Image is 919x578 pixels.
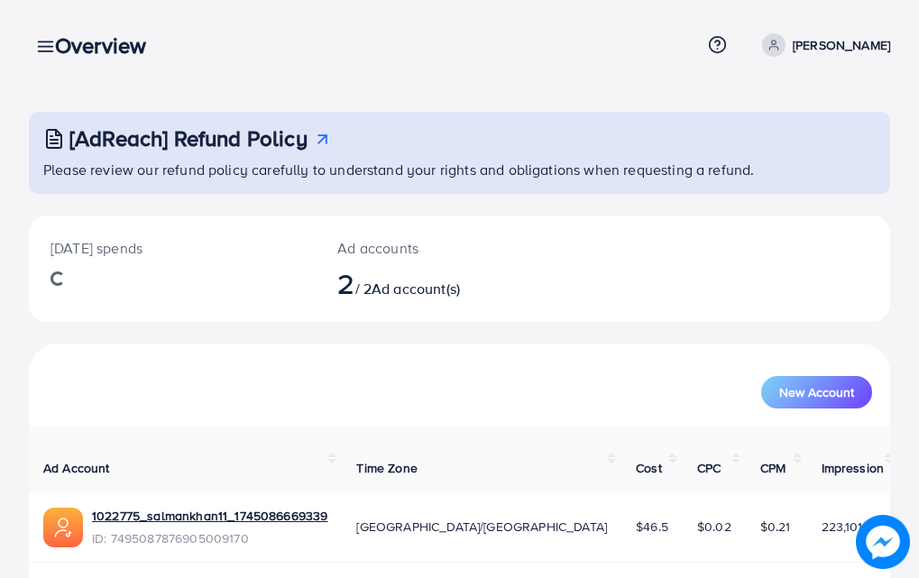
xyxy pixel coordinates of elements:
[636,518,668,536] span: $46.5
[760,459,786,477] span: CPM
[337,237,510,259] p: Ad accounts
[356,459,417,477] span: Time Zone
[55,32,161,59] h3: Overview
[43,159,879,180] p: Please review our refund policy carefully to understand your rights and obligations when requesti...
[793,34,890,56] p: [PERSON_NAME]
[43,459,110,477] span: Ad Account
[697,459,721,477] span: CPC
[337,262,354,304] span: 2
[697,518,731,536] span: $0.02
[760,518,791,536] span: $0.21
[356,518,607,536] span: [GEOGRAPHIC_DATA]/[GEOGRAPHIC_DATA]
[636,459,662,477] span: Cost
[822,459,885,477] span: Impression
[779,386,854,399] span: New Account
[51,237,294,259] p: [DATE] spends
[92,529,327,547] span: ID: 7495087876905009170
[856,515,910,569] img: image
[372,279,460,298] span: Ad account(s)
[43,508,83,547] img: ic-ads-acc.e4c84228.svg
[755,33,890,57] a: [PERSON_NAME]
[761,376,872,408] button: New Account
[337,266,510,300] h2: / 2
[69,125,308,151] h3: [AdReach] Refund Policy
[822,518,863,536] span: 223,101
[92,507,327,525] a: 1022775_salmankhan11_1745086669339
